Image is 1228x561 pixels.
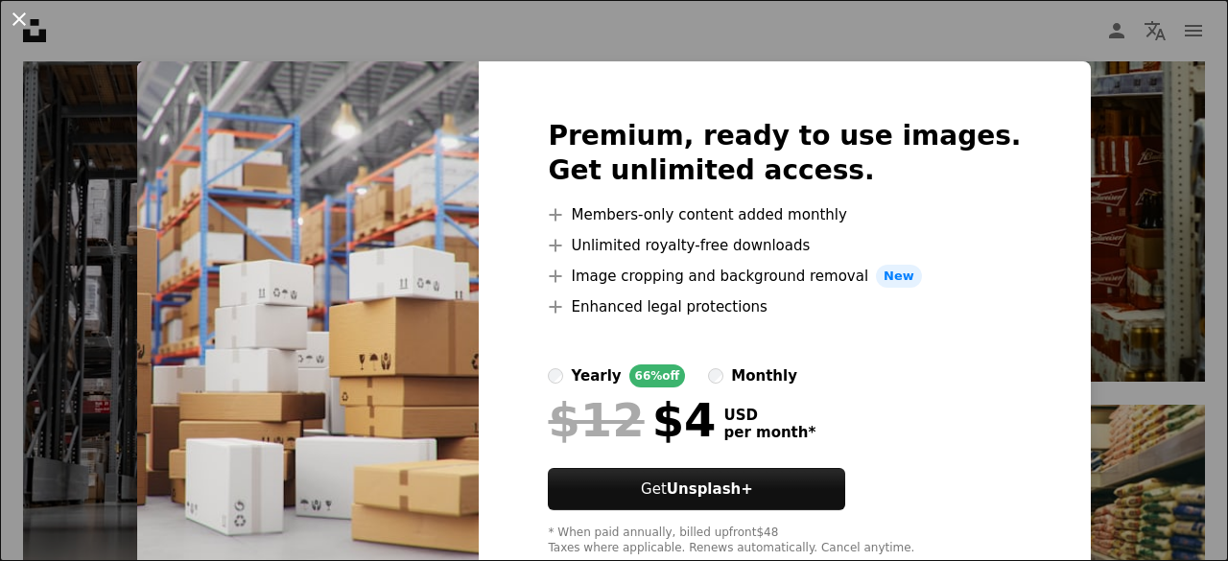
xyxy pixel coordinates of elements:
div: yearly [571,364,621,387]
input: monthly [708,368,723,384]
h2: Premium, ready to use images. Get unlimited access. [548,119,1021,188]
li: Image cropping and background removal [548,265,1021,288]
li: Enhanced legal protections [548,295,1021,318]
div: * When paid annually, billed upfront $48 Taxes where applicable. Renews automatically. Cancel any... [548,526,1021,556]
button: GetUnsplash+ [548,468,845,510]
div: 66% off [629,364,686,387]
li: Members-only content added monthly [548,203,1021,226]
span: USD [723,407,815,424]
div: monthly [731,364,797,387]
span: New [876,265,922,288]
span: per month * [723,424,815,441]
span: $12 [548,395,644,445]
div: $4 [548,395,716,445]
input: yearly66%off [548,368,563,384]
strong: Unsplash+ [667,480,753,498]
li: Unlimited royalty-free downloads [548,234,1021,257]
